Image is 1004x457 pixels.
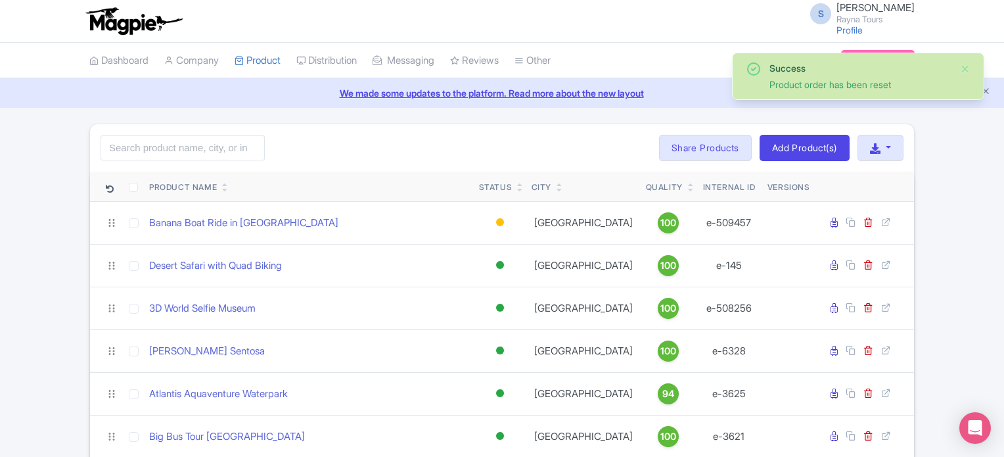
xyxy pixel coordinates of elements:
[149,429,305,445] a: Big Bus Tour [GEOGRAPHIC_DATA]
[760,135,850,161] a: Add Product(s)
[646,181,683,193] div: Quality
[149,181,217,193] div: Product Name
[981,85,991,100] button: Close announcement
[8,86,996,100] a: We made some updates to the platform. Read more about the new layout
[526,287,641,329] td: [GEOGRAPHIC_DATA]
[296,43,357,79] a: Distribution
[493,299,507,318] div: Active
[149,344,265,359] a: [PERSON_NAME] Sentosa
[769,78,949,91] div: Product order has been reset
[479,181,513,193] div: Status
[660,301,676,316] span: 100
[836,15,915,24] small: Rayna Tours
[696,172,762,202] th: Internal ID
[235,43,281,79] a: Product
[960,61,970,77] button: Close
[660,344,676,358] span: 100
[646,383,691,404] a: 94
[802,3,915,24] a: S [PERSON_NAME] Rayna Tours
[662,387,674,401] span: 94
[696,244,762,287] td: e-145
[373,43,434,79] a: Messaging
[659,135,752,161] a: Share Products
[493,427,507,446] div: Active
[514,43,551,79] a: Other
[526,329,641,372] td: [GEOGRAPHIC_DATA]
[646,426,691,447] a: 100
[450,43,499,79] a: Reviews
[101,135,265,160] input: Search product name, city, or interal id
[83,7,185,36] img: logo-ab69f6fb50320c5b225c76a69d11143b.png
[769,61,949,75] div: Success
[810,3,831,24] span: S
[696,287,762,329] td: e-508256
[959,412,991,444] div: Open Intercom Messenger
[762,172,815,202] th: Versions
[526,201,641,244] td: [GEOGRAPHIC_DATA]
[149,258,282,274] a: Desert Safari with Quad Biking
[836,1,915,14] span: [PERSON_NAME]
[149,387,288,402] a: Atlantis Aquaventure Waterpark
[660,258,676,273] span: 100
[696,201,762,244] td: e-509457
[493,384,507,403] div: Active
[526,244,641,287] td: [GEOGRAPHIC_DATA]
[646,341,691,362] a: 100
[526,372,641,415] td: [GEOGRAPHIC_DATA]
[493,213,507,232] div: Building
[646,212,691,233] a: 100
[493,341,507,360] div: Active
[646,298,691,319] a: 100
[532,181,551,193] div: City
[89,43,148,79] a: Dashboard
[836,24,863,36] a: Profile
[164,43,219,79] a: Company
[660,429,676,444] span: 100
[493,256,507,275] div: Active
[841,50,915,70] a: Subscription
[696,329,762,372] td: e-6328
[646,255,691,276] a: 100
[149,216,338,231] a: Banana Boat Ride in [GEOGRAPHIC_DATA]
[149,301,256,316] a: 3D World Selfie Museum
[660,216,676,230] span: 100
[696,372,762,415] td: e-3625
